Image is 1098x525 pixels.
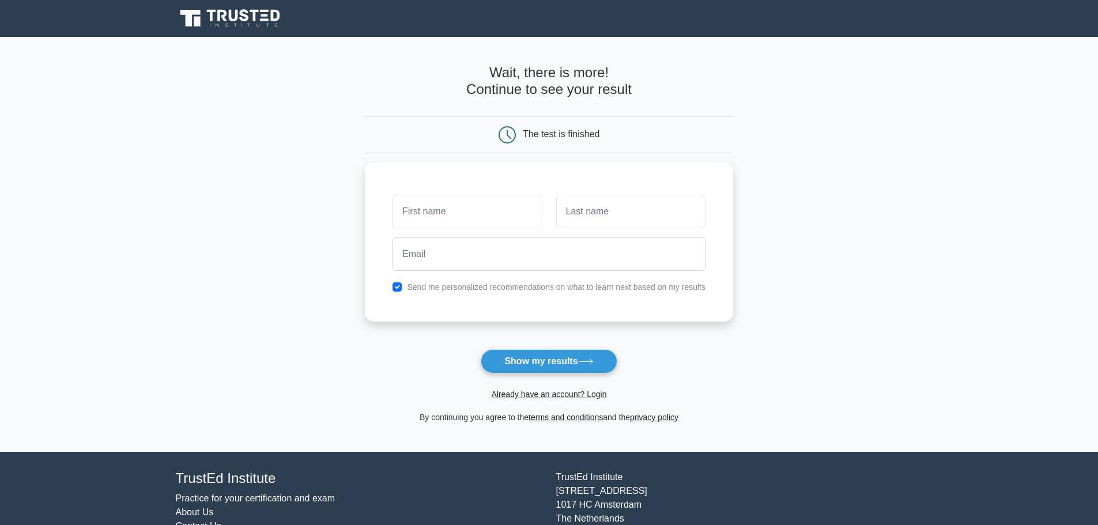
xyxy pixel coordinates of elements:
h4: Wait, there is more! Continue to see your result [365,65,733,98]
a: privacy policy [630,413,678,422]
a: Practice for your certification and exam [176,493,335,503]
div: By continuing you agree to the and the [358,410,740,424]
input: Last name [556,195,705,228]
a: terms and conditions [529,413,603,422]
h4: TrustEd Institute [176,470,542,487]
button: Show my results [481,349,617,373]
div: The test is finished [523,129,599,139]
a: About Us [176,507,214,517]
a: Already have an account? Login [491,390,606,399]
input: Email [393,237,705,271]
label: Send me personalized recommendations on what to learn next based on my results [407,282,705,292]
input: First name [393,195,542,228]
